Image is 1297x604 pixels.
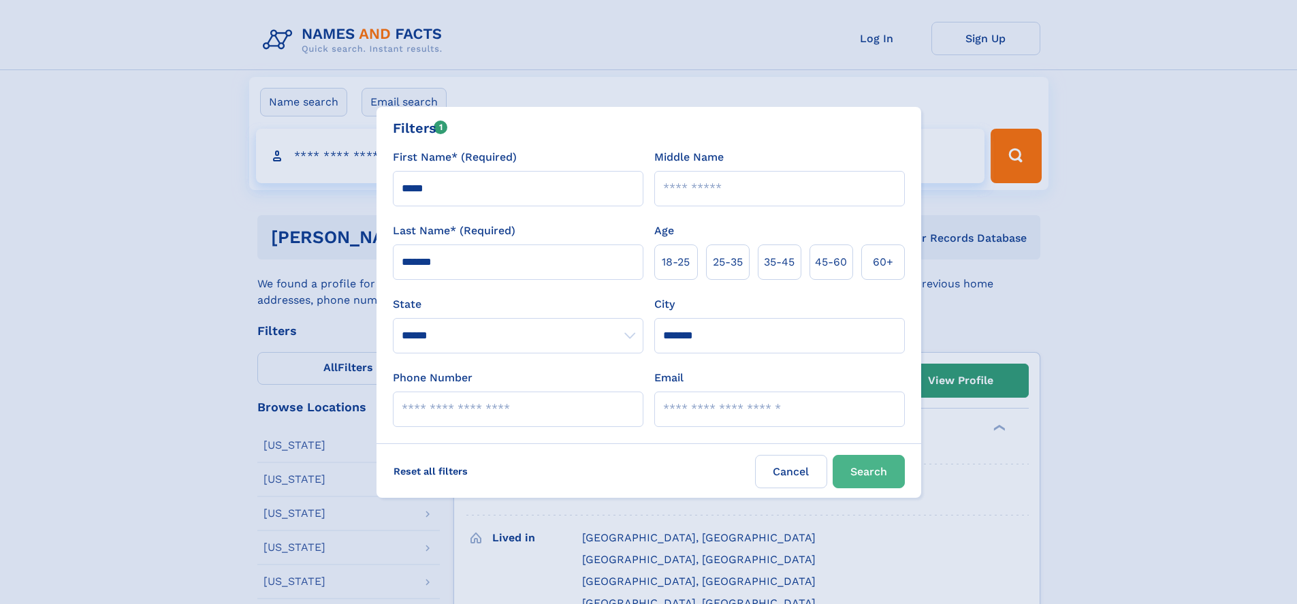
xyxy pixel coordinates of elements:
[713,254,743,270] span: 25‑35
[393,118,448,138] div: Filters
[654,370,684,386] label: Email
[654,223,674,239] label: Age
[873,254,893,270] span: 60+
[393,370,473,386] label: Phone Number
[654,149,724,165] label: Middle Name
[393,296,643,313] label: State
[393,149,517,165] label: First Name* (Required)
[654,296,675,313] label: City
[764,254,795,270] span: 35‑45
[393,223,515,239] label: Last Name* (Required)
[662,254,690,270] span: 18‑25
[833,455,905,488] button: Search
[815,254,847,270] span: 45‑60
[385,455,477,488] label: Reset all filters
[755,455,827,488] label: Cancel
